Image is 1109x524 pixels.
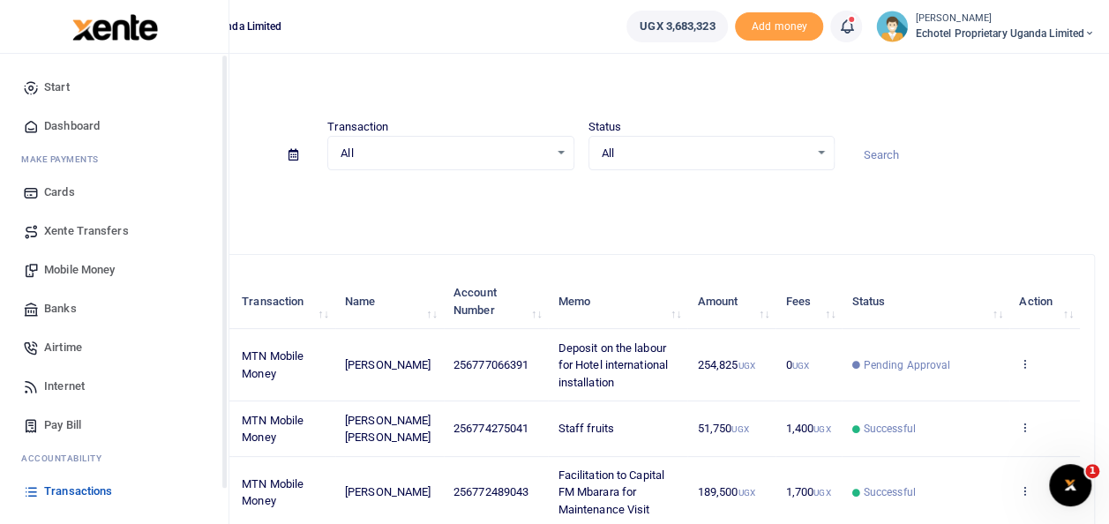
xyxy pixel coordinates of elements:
[738,361,754,371] small: UGX
[738,488,754,498] small: UGX
[776,274,842,329] th: Fees: activate to sort column ascending
[44,378,85,395] span: Internet
[444,274,549,329] th: Account Number: activate to sort column ascending
[876,11,908,42] img: profile-user
[731,424,748,434] small: UGX
[588,118,622,136] label: Status
[558,422,614,435] span: Staff fruits
[242,414,303,445] span: MTN Mobile Money
[698,485,755,498] span: 189,500
[640,18,715,35] span: UGX 3,683,323
[864,357,951,373] span: Pending Approval
[14,367,214,406] a: Internet
[44,339,82,356] span: Airtime
[14,289,214,328] a: Banks
[813,424,830,434] small: UGX
[813,488,830,498] small: UGX
[915,11,1095,26] small: [PERSON_NAME]
[44,117,100,135] span: Dashboard
[792,361,809,371] small: UGX
[14,472,214,511] a: Transactions
[735,12,823,41] li: Toup your wallet
[67,76,1095,95] h4: Transactions
[1085,464,1099,478] span: 1
[453,422,528,435] span: 256774275041
[345,485,431,498] span: [PERSON_NAME]
[242,349,303,380] span: MTN Mobile Money
[327,118,388,136] label: Transaction
[842,274,1009,329] th: Status: activate to sort column ascending
[345,414,431,445] span: [PERSON_NAME] [PERSON_NAME]
[44,222,129,240] span: Xente Transfers
[558,341,668,389] span: Deposit on the labour for Hotel international installation
[453,485,528,498] span: 256772489043
[453,358,528,371] span: 256777066391
[34,452,101,465] span: countability
[14,173,214,212] a: Cards
[72,14,158,41] img: logo-large
[242,477,303,508] span: MTN Mobile Money
[14,445,214,472] li: Ac
[14,406,214,445] a: Pay Bill
[786,485,831,498] span: 1,700
[915,26,1095,41] span: Echotel Proprietary Uganda Limited
[341,145,548,162] span: All
[735,19,823,32] a: Add money
[30,153,99,166] span: ake Payments
[849,140,1095,170] input: Search
[558,468,664,516] span: Facilitation to Capital FM Mbarara for Maintenance Visit
[786,358,809,371] span: 0
[335,274,444,329] th: Name: activate to sort column ascending
[232,274,335,329] th: Transaction: activate to sort column ascending
[44,300,77,318] span: Banks
[786,422,831,435] span: 1,400
[14,146,214,173] li: M
[687,274,776,329] th: Amount: activate to sort column ascending
[626,11,728,42] a: UGX 3,683,323
[1049,464,1091,506] iframe: Intercom live chat
[44,183,75,201] span: Cards
[44,416,81,434] span: Pay Bill
[602,145,809,162] span: All
[345,358,431,371] span: [PERSON_NAME]
[864,421,916,437] span: Successful
[71,19,158,33] a: logo-small logo-large logo-large
[14,251,214,289] a: Mobile Money
[876,11,1095,42] a: profile-user [PERSON_NAME] Echotel Proprietary Uganda Limited
[619,11,735,42] li: Wallet ballance
[14,68,214,107] a: Start
[14,212,214,251] a: Xente Transfers
[735,12,823,41] span: Add money
[864,484,916,500] span: Successful
[67,191,1095,210] p: Download
[698,422,749,435] span: 51,750
[44,79,70,96] span: Start
[1009,274,1080,329] th: Action: activate to sort column ascending
[44,261,115,279] span: Mobile Money
[14,328,214,367] a: Airtime
[44,483,112,500] span: Transactions
[698,358,755,371] span: 254,825
[548,274,687,329] th: Memo: activate to sort column ascending
[14,107,214,146] a: Dashboard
